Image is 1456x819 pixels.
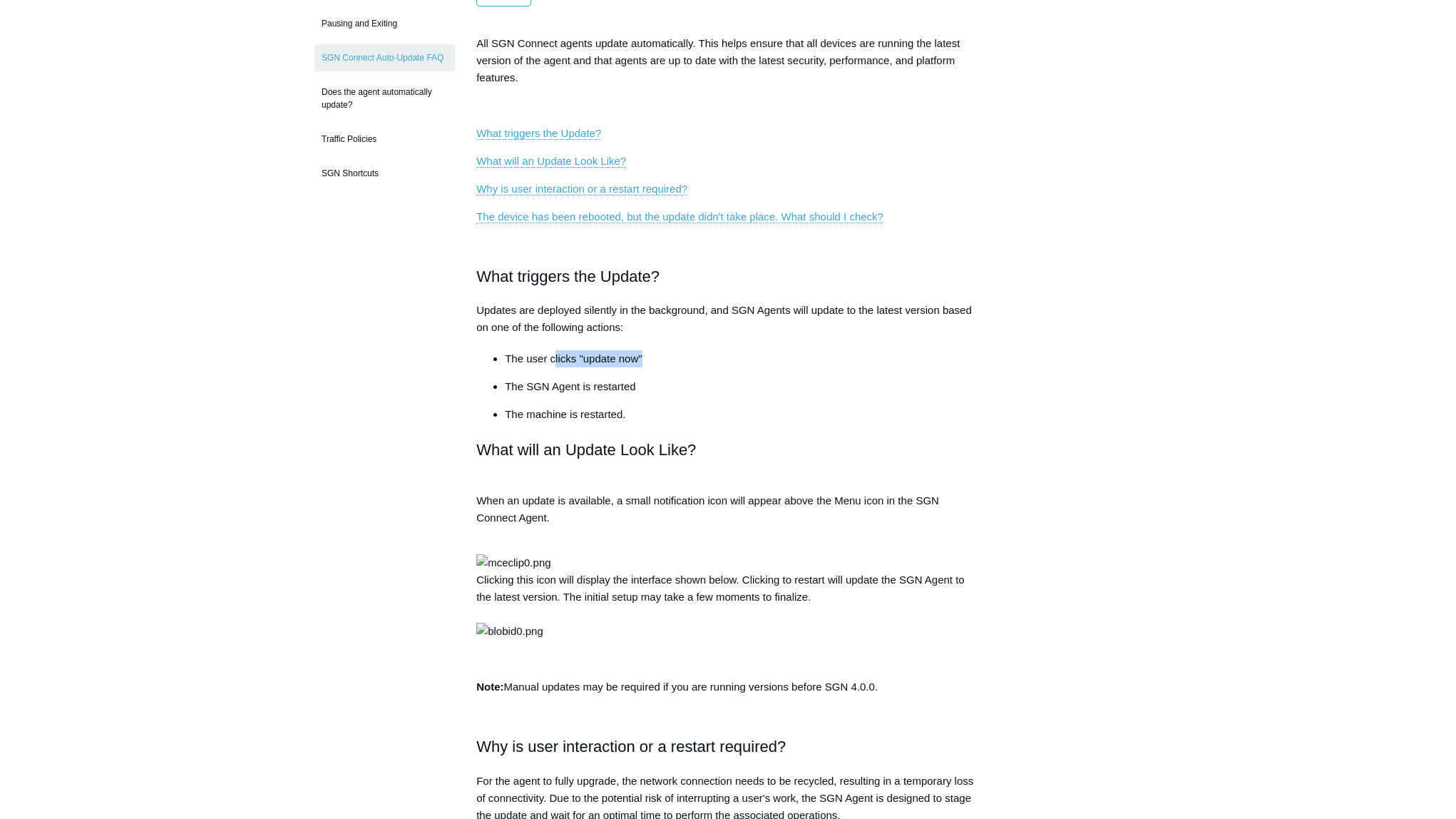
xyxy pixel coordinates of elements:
img: mceclip0.png [476,554,550,571]
a: SGN Connect Auto-Update FAQ [314,44,455,71]
h2: Why is user interaction or a restart required? [476,734,980,759]
span: Updates are deployed silently in the background, and SGN Agents will update to the latest version... [476,304,972,333]
img: blobid0.png [476,623,543,640]
span: All SGN Connect agents update automatically. This helps ensure that all devices are running the l... [476,37,960,83]
a: What will an Update Look Like? [476,155,626,168]
span: Note: [476,681,503,693]
a: Pausing and Exiting [314,10,455,37]
span: Manual updates may be required if you are running versions before SGN 4.0.0. [504,681,878,693]
a: Does the agent automatically update? [314,78,455,118]
span: What triggers the Update? [476,268,660,285]
a: The device has been rebooted, but the update didn't take place. What should I check? [476,210,883,223]
span: What will an Update Look Like? [476,441,696,459]
a: SGN Shortcuts [314,160,455,187]
span: When an update is available, a small notification icon will appear above the Menu icon in the SGN... [476,494,939,524]
a: Traffic Policies [314,126,455,153]
p: The SGN Agent is restarted [505,378,980,395]
p: The machine is restarted. [505,406,980,423]
li: The user clicks "update now" [505,350,980,367]
a: What triggers the Update? [476,127,601,140]
span: Clicking this icon will display the interface shown below. Clicking to restart will update the SG... [476,556,965,637]
a: Why is user interaction or a restart required? [476,183,687,195]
